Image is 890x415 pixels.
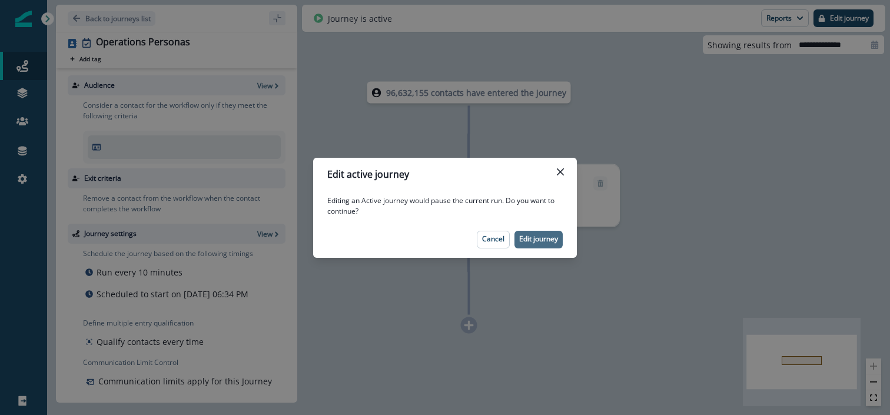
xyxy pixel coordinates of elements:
p: Editing an Active journey would pause the current run. Do you want to continue? [327,195,563,217]
p: Edit journey [519,235,558,243]
button: Close [551,162,570,181]
button: Edit journey [514,231,563,248]
button: Cancel [477,231,510,248]
p: Cancel [482,235,504,243]
p: Edit active journey [327,167,409,181]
